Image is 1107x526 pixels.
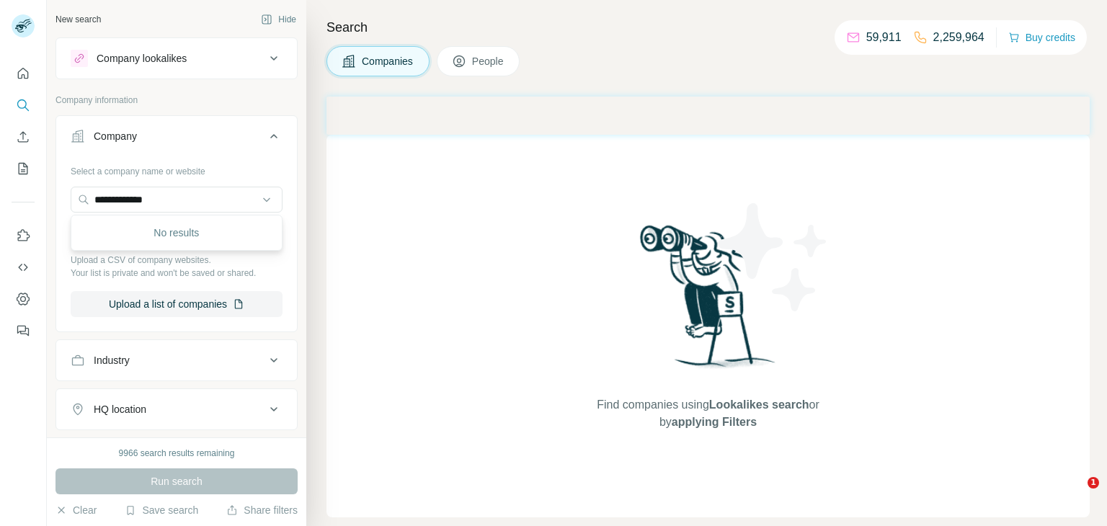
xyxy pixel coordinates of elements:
[933,29,984,46] p: 2,259,964
[71,291,283,317] button: Upload a list of companies
[362,54,414,68] span: Companies
[71,159,283,178] div: Select a company name or website
[12,318,35,344] button: Feedback
[472,54,505,68] span: People
[633,221,783,382] img: Surfe Illustration - Woman searching with binoculars
[119,447,235,460] div: 9966 search results remaining
[326,97,1090,135] iframe: Banner
[672,416,757,428] span: applying Filters
[56,41,297,76] button: Company lookalikes
[56,119,297,159] button: Company
[866,29,902,46] p: 59,911
[71,254,283,267] p: Upload a CSV of company websites.
[94,353,130,367] div: Industry
[226,503,298,517] button: Share filters
[56,343,297,378] button: Industry
[56,392,297,427] button: HQ location
[55,13,101,26] div: New search
[12,286,35,312] button: Dashboard
[55,94,298,107] p: Company information
[708,192,838,322] img: Surfe Illustration - Stars
[97,51,187,66] div: Company lookalikes
[1058,477,1093,512] iframe: Intercom live chat
[1008,27,1075,48] button: Buy credits
[12,156,35,182] button: My lists
[12,124,35,150] button: Enrich CSV
[12,223,35,249] button: Use Surfe on LinkedIn
[12,61,35,86] button: Quick start
[125,503,198,517] button: Save search
[71,267,283,280] p: Your list is private and won't be saved or shared.
[55,503,97,517] button: Clear
[74,218,279,247] div: No results
[709,398,809,411] span: Lookalikes search
[94,402,146,416] div: HQ location
[592,396,823,431] span: Find companies using or by
[12,92,35,118] button: Search
[1088,477,1099,489] span: 1
[251,9,306,30] button: Hide
[326,17,1090,37] h4: Search
[12,254,35,280] button: Use Surfe API
[94,129,137,143] div: Company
